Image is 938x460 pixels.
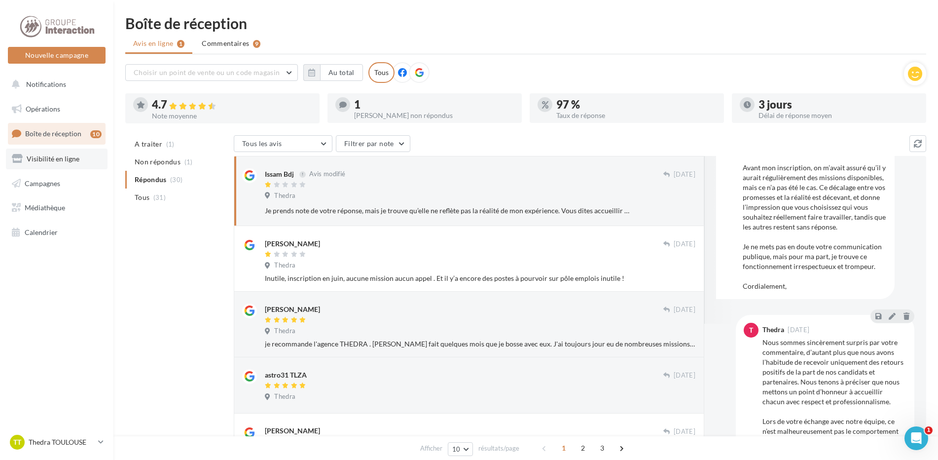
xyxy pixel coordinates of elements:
[29,437,94,447] p: Thedra TOULOUSE
[265,169,294,179] div: Issam Bdj
[556,99,716,110] div: 97 %
[6,197,108,218] a: Médiathèque
[749,325,753,335] span: T
[202,38,249,48] span: Commentaires
[594,440,610,456] span: 3
[758,112,918,119] div: Délai de réponse moyen
[6,123,108,144] a: Boîte de réception10
[6,222,108,243] a: Calendrier
[320,64,363,81] button: Au total
[6,99,108,119] a: Opérations
[904,426,928,450] iframe: Intercom live chat
[6,173,108,194] a: Campagnes
[674,306,695,314] span: [DATE]
[265,370,307,380] div: astro31 TLZA
[265,339,695,349] div: je recommande l'agence THEDRA . [PERSON_NAME] fait quelques mois que je bosse avec eux. J'ai touj...
[8,47,106,64] button: Nouvelle campagne
[13,437,21,447] span: TT
[274,327,295,336] span: Thedra
[242,139,282,148] span: Tous les avis
[368,62,395,83] div: Tous
[925,426,933,434] span: 1
[420,444,442,453] span: Afficher
[303,64,363,81] button: Au total
[253,40,260,48] div: 9
[274,392,295,401] span: Thedra
[152,113,312,119] div: Note moyenne
[556,112,716,119] div: Taux de réponse
[26,105,60,113] span: Opérations
[674,371,695,380] span: [DATE]
[762,326,784,333] div: Thedra
[556,440,572,456] span: 1
[354,112,514,119] div: [PERSON_NAME] non répondus
[166,140,175,148] span: (1)
[758,99,918,110] div: 3 jours
[27,154,79,163] span: Visibilité en ligne
[354,99,514,110] div: 1
[152,99,312,111] div: 4.7
[265,426,320,436] div: [PERSON_NAME]
[135,139,162,149] span: A traiter
[234,135,332,152] button: Tous les avis
[674,427,695,436] span: [DATE]
[8,433,106,452] a: TT Thedra TOULOUSE
[309,170,345,178] span: Avis modifié
[448,442,473,456] button: 10
[575,440,591,456] span: 2
[336,135,410,152] button: Filtrer par note
[135,157,180,167] span: Non répondus
[478,444,519,453] span: résultats/page
[265,305,320,314] div: [PERSON_NAME]
[265,206,631,216] div: Je prends note de votre réponse, mais je trouve qu’elle ne reflète pas la réalité de mon expérien...
[184,158,193,166] span: (1)
[265,239,320,249] div: [PERSON_NAME]
[452,445,461,453] span: 10
[134,68,280,77] span: Choisir un point de vente ou un code magasin
[25,203,65,212] span: Médiathèque
[153,193,166,201] span: (31)
[25,228,58,236] span: Calendrier
[674,170,695,179] span: [DATE]
[135,192,149,202] span: Tous
[265,273,695,283] div: Inutile, inscription en juin, aucune mission aucun appel . Et il y’a encore des postes à pourvoir...
[125,64,298,81] button: Choisir un point de vente ou un code magasin
[25,179,60,187] span: Campagnes
[274,261,295,270] span: Thedra
[25,129,81,138] span: Boîte de réception
[6,74,104,95] button: Notifications
[26,80,66,88] span: Notifications
[788,327,809,333] span: [DATE]
[274,192,295,200] span: Thedra
[6,149,108,169] a: Visibilité en ligne
[674,240,695,249] span: [DATE]
[743,74,887,291] div: Je prends note de votre réponse, mais je trouve qu’elle ne reflète pas la réalité de mon expérien...
[125,16,926,31] div: Boîte de réception
[90,130,102,138] div: 10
